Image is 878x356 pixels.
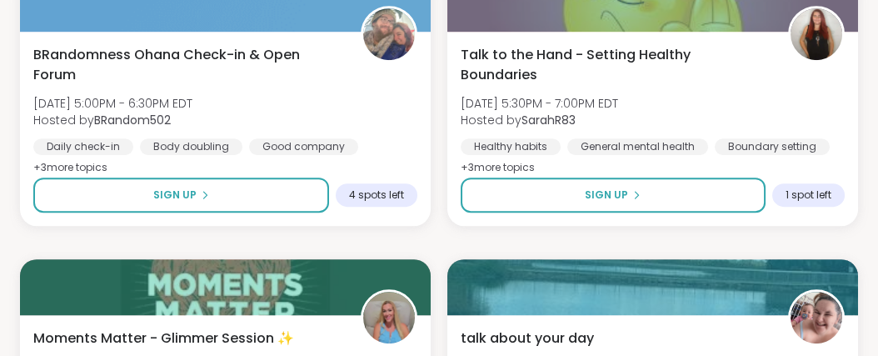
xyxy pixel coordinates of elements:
[461,112,618,128] span: Hosted by
[786,188,831,202] span: 1 spot left
[349,188,404,202] span: 4 spots left
[249,138,358,155] div: Good company
[715,138,830,155] div: Boundary setting
[33,178,329,213] button: Sign Up
[461,95,618,112] span: [DATE] 5:30PM - 7:00PM EDT
[461,178,766,213] button: Sign Up
[363,292,415,343] img: MamaJacklyn
[33,95,192,112] span: [DATE] 5:00PM - 6:30PM EDT
[791,292,842,343] img: Shay2Olivia
[461,138,561,155] div: Healthy habits
[94,112,171,128] b: BRandom502
[33,138,133,155] div: Daily check-in
[33,328,294,348] span: Moments Matter - Glimmer Session ✨
[585,188,628,203] span: Sign Up
[33,45,342,85] span: BRandomness Ohana Check-in & Open Forum
[363,8,415,60] img: BRandom502
[153,188,197,203] span: Sign Up
[33,112,192,128] span: Hosted by
[567,138,708,155] div: General mental health
[461,328,594,348] span: talk about your day
[461,45,770,85] span: Talk to the Hand - Setting Healthy Boundaries
[791,8,842,60] img: SarahR83
[521,112,576,128] b: SarahR83
[140,138,242,155] div: Body doubling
